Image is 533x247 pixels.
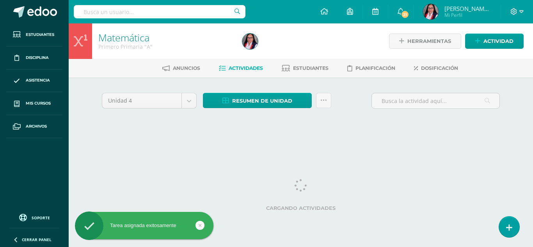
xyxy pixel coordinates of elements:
[414,62,458,75] a: Dosificación
[22,237,52,242] span: Cerrar panel
[108,93,176,108] span: Unidad 4
[293,65,329,71] span: Estudiantes
[102,205,500,211] label: Cargando actividades
[98,32,233,43] h1: Matemática
[6,69,62,92] a: Asistencia
[203,93,312,108] a: Resumen de unidad
[355,65,395,71] span: Planificación
[26,32,54,38] span: Estudiantes
[74,5,245,18] input: Busca un usuario...
[423,4,439,20] img: 142e4d30c9d4fc0db98c58511cc4ee81.png
[444,5,491,12] span: [PERSON_NAME] Sum [PERSON_NAME]
[347,62,395,75] a: Planificación
[421,65,458,71] span: Dosificación
[219,62,263,75] a: Actividades
[32,215,50,220] span: Soporte
[9,212,59,222] a: Soporte
[26,100,51,107] span: Mis cursos
[401,10,409,19] span: 31
[98,31,149,44] a: Matemática
[6,92,62,115] a: Mis cursos
[242,34,258,49] img: 142e4d30c9d4fc0db98c58511cc4ee81.png
[282,62,329,75] a: Estudiantes
[26,77,50,84] span: Asistencia
[407,34,451,48] span: Herramientas
[162,62,200,75] a: Anuncios
[372,93,499,108] input: Busca la actividad aquí...
[6,23,62,46] a: Estudiantes
[465,34,524,49] a: Actividad
[75,222,213,229] div: Tarea asignada exitosamente
[6,46,62,69] a: Disciplina
[26,55,49,61] span: Disciplina
[102,93,196,108] a: Unidad 4
[98,43,233,50] div: Primero Primaria 'A'
[444,12,491,18] span: Mi Perfil
[483,34,513,48] span: Actividad
[232,94,292,108] span: Resumen de unidad
[6,115,62,138] a: Archivos
[173,65,200,71] span: Anuncios
[26,123,47,130] span: Archivos
[389,34,461,49] a: Herramientas
[229,65,263,71] span: Actividades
